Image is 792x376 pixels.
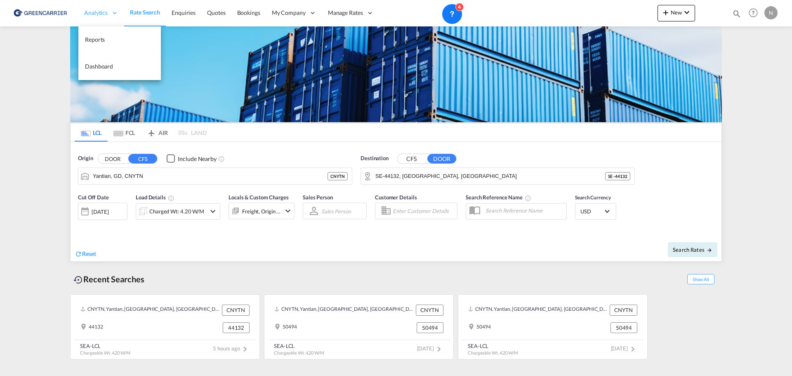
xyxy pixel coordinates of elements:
[85,63,113,70] span: Dashboard
[321,205,352,217] md-select: Sales Person
[608,173,627,179] span: SE - 44132
[303,194,333,201] span: Sales Person
[417,345,444,352] span: [DATE]
[78,219,84,230] md-datepicker: Select
[580,208,603,215] span: USD
[272,9,306,17] span: My Company
[610,322,637,333] div: 50494
[668,242,717,257] button: Search Ratesicon-arrow-right
[434,344,444,354] md-icon: icon-chevron-right
[70,294,260,359] recent-search-card: CNYTN, Yantian, [GEOGRAPHIC_DATA], [GEOGRAPHIC_DATA], [GEOGRAPHIC_DATA] & [GEOGRAPHIC_DATA], [GEO...
[764,6,778,19] div: N
[746,6,760,20] span: Help
[75,250,96,259] div: icon-refreshReset
[283,206,293,216] md-icon: icon-chevron-down
[98,154,127,163] button: DOOR
[146,128,156,134] md-icon: icon-airplane
[687,274,714,284] span: Show All
[328,9,363,17] span: Manage Rates
[611,345,638,352] span: [DATE]
[274,322,297,333] div: 50494
[274,342,324,350] div: SEA-LCL
[361,154,389,163] span: Destination
[80,342,130,350] div: SEA-LCL
[628,344,638,354] md-icon: icon-chevron-right
[12,4,68,22] img: 609dfd708afe11efa14177256b0082fb.png
[207,9,225,16] span: Quotes
[178,155,217,163] div: Include Nearby
[237,9,260,16] span: Bookings
[223,322,250,333] div: 44132
[71,142,721,261] div: Origin DOOR CFS Checkbox No InkUnchecked: Ignores neighbouring ports when fetching rates.Checked ...
[70,270,148,289] div: Recent Searches
[172,9,196,16] span: Enquiries
[75,250,82,258] md-icon: icon-refresh
[73,275,83,285] md-icon: icon-backup-restore
[136,194,174,201] span: Load Details
[375,194,417,201] span: Customer Details
[82,250,96,257] span: Reset
[661,9,692,16] span: New
[274,350,324,355] span: Chargeable Wt. 4.20 W/M
[213,345,250,352] span: 5 hours ago
[525,195,531,201] md-icon: Your search will be saved by the below given name
[264,294,454,359] recent-search-card: CNYTN, Yantian, [GEOGRAPHIC_DATA], [GEOGRAPHIC_DATA], [GEOGRAPHIC_DATA] & [GEOGRAPHIC_DATA], [GEO...
[397,154,426,163] button: CFS
[78,53,161,80] a: Dashboard
[93,170,328,182] input: Search by Port
[222,305,250,315] div: CNYTN
[75,123,207,142] md-pagination-wrapper: Use the left and right arrow keys to navigate between tabs
[575,194,611,201] span: Search Currency
[208,206,218,216] md-icon: icon-chevron-down
[746,6,764,21] div: Help
[468,322,491,333] div: 50494
[393,205,455,217] input: Enter Customer Details
[229,203,295,219] div: Freight Origin Destinationicon-chevron-down
[732,9,741,21] div: icon-magnify
[328,172,348,180] div: CNYTN
[218,156,225,162] md-icon: Unchecked: Ignores neighbouring ports when fetching rates.Checked : Includes neighbouring ports w...
[75,123,108,142] md-tab-item: LCL
[78,154,93,163] span: Origin
[78,26,161,53] a: Reports
[481,204,566,217] input: Search Reference Name
[375,170,605,182] input: Search by Door
[70,26,722,122] img: GreenCarrierFCL_LCL.png
[168,195,174,201] md-icon: Chargeable Weight
[417,322,443,333] div: 50494
[658,5,695,21] button: icon-plus 400-fgNewicon-chevron-down
[416,305,443,315] div: CNYTN
[580,205,612,217] md-select: Select Currency: $ USDUnited States Dollar
[85,36,105,43] span: Reports
[80,350,130,355] span: Chargeable Wt. 4.20 W/M
[130,9,160,16] span: Rate Search
[240,344,250,354] md-icon: icon-chevron-right
[92,208,108,215] div: [DATE]
[466,194,531,201] span: Search Reference Name
[468,305,608,315] div: CNYTN, Yantian, GD, China, Greater China & Far East Asia, Asia Pacific
[84,9,108,17] span: Analytics
[732,9,741,18] md-icon: icon-magnify
[673,246,712,253] span: Search Rates
[468,350,518,355] span: Chargeable Wt. 4.20 W/M
[427,154,456,163] button: DOOR
[458,294,648,359] recent-search-card: CNYTN, Yantian, [GEOGRAPHIC_DATA], [GEOGRAPHIC_DATA], [GEOGRAPHIC_DATA] & [GEOGRAPHIC_DATA], [GEO...
[610,305,637,315] div: CNYTN
[78,168,352,184] md-input-container: Yantian, GD, CNYTN
[167,154,217,163] md-checkbox: Checkbox No Ink
[80,322,103,333] div: 44132
[141,123,174,142] md-tab-item: AIR
[661,7,671,17] md-icon: icon-plus 400-fg
[108,123,141,142] md-tab-item: FCL
[80,305,220,315] div: CNYTN, Yantian, GD, China, Greater China & Far East Asia, Asia Pacific
[149,206,204,217] div: Charged Wt: 4.20 W/M
[468,342,518,350] div: SEA-LCL
[136,203,220,220] div: Charged Wt: 4.20 W/Micon-chevron-down
[128,154,157,163] button: CFS
[707,247,712,253] md-icon: icon-arrow-right
[682,7,692,17] md-icon: icon-chevron-down
[78,203,127,220] div: [DATE]
[274,305,414,315] div: CNYTN, Yantian, GD, China, Greater China & Far East Asia, Asia Pacific
[229,194,289,201] span: Locals & Custom Charges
